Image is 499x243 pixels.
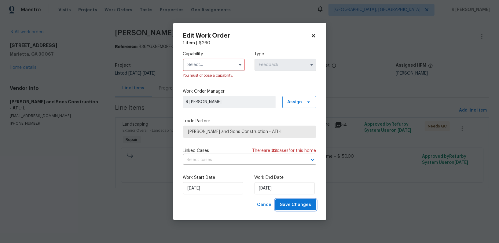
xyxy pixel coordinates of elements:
[237,61,244,68] button: Show options
[183,118,316,124] label: Trade Partner
[280,201,311,209] span: Save Changes
[188,129,311,135] span: [PERSON_NAME] and Sons Construction - ATL-L
[255,59,316,71] input: Select...
[183,40,316,46] div: 1 item |
[183,88,316,94] label: Work Order Manager
[257,201,273,209] span: Cancel
[255,51,316,57] label: Type
[255,199,275,211] button: Cancel
[308,156,317,164] button: Open
[183,175,245,181] label: Work Start Date
[255,175,316,181] label: Work End Date
[183,33,311,39] h2: Edit Work Order
[255,182,315,194] input: M/D/YYYY
[308,61,315,68] button: Show options
[275,199,316,211] button: Save Changes
[183,59,245,71] input: Select...
[252,148,316,154] span: There are case s for this home
[183,182,243,194] input: M/D/YYYY
[288,99,302,105] span: Assign
[183,155,299,165] input: Select cases
[272,149,277,153] span: 33
[186,99,273,105] span: R [PERSON_NAME]
[199,41,211,45] span: $ 260
[183,148,209,154] span: Linked Cases
[183,72,245,79] div: You must choose a capability.
[183,51,245,57] label: Capability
